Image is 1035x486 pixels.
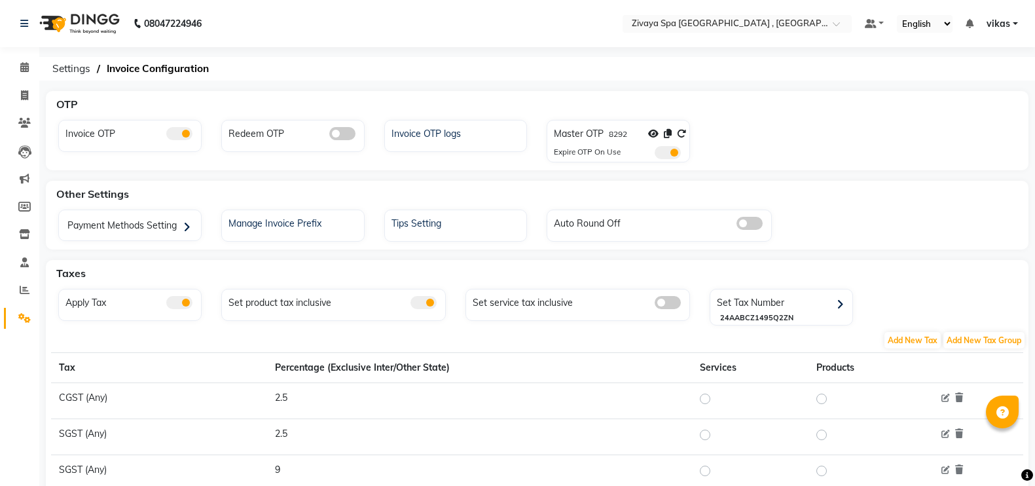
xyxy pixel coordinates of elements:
iframe: chat widget [980,434,1022,473]
a: Add New Tax [883,334,942,346]
th: Percentage (Exclusive Inter/Other State) [267,352,692,383]
span: Add New Tax [884,332,941,348]
div: Expire OTP On Use [554,146,621,159]
a: Tips Setting [385,214,527,231]
div: Invoice OTP logs [388,124,527,141]
div: Set product tax inclusive [225,293,445,310]
td: 2.5 [267,419,692,455]
img: logo [33,5,123,42]
label: Master OTP [554,127,604,141]
th: Tax [51,352,267,383]
div: Auto Round Off [551,214,771,231]
a: Invoice OTP logs [385,124,527,141]
span: vikas [987,17,1010,31]
b: 08047224946 [144,5,202,42]
div: Set service tax inclusive [469,293,689,310]
div: Tips Setting [388,214,527,231]
th: Products [808,352,928,383]
a: Add New Tax Group [942,334,1026,346]
td: CGST (Any) [51,383,267,419]
div: Apply Tax [62,293,201,310]
span: Settings [46,57,97,81]
td: 2.5 [267,383,692,419]
a: Manage Invoice Prefix [222,214,364,231]
th: Services [692,352,808,383]
div: Invoice OTP [62,124,201,141]
td: SGST (Any) [51,419,267,455]
label: 8292 [609,128,627,140]
div: Payment Methods Setting [62,214,201,240]
div: Manage Invoice Prefix [225,214,364,231]
div: 24AABCZ1495Q2ZN [720,312,852,324]
span: Invoice Configuration [100,57,215,81]
div: Set Tax Number [714,293,852,312]
span: Add New Tax Group [943,332,1025,348]
div: Redeem OTP [225,124,364,141]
